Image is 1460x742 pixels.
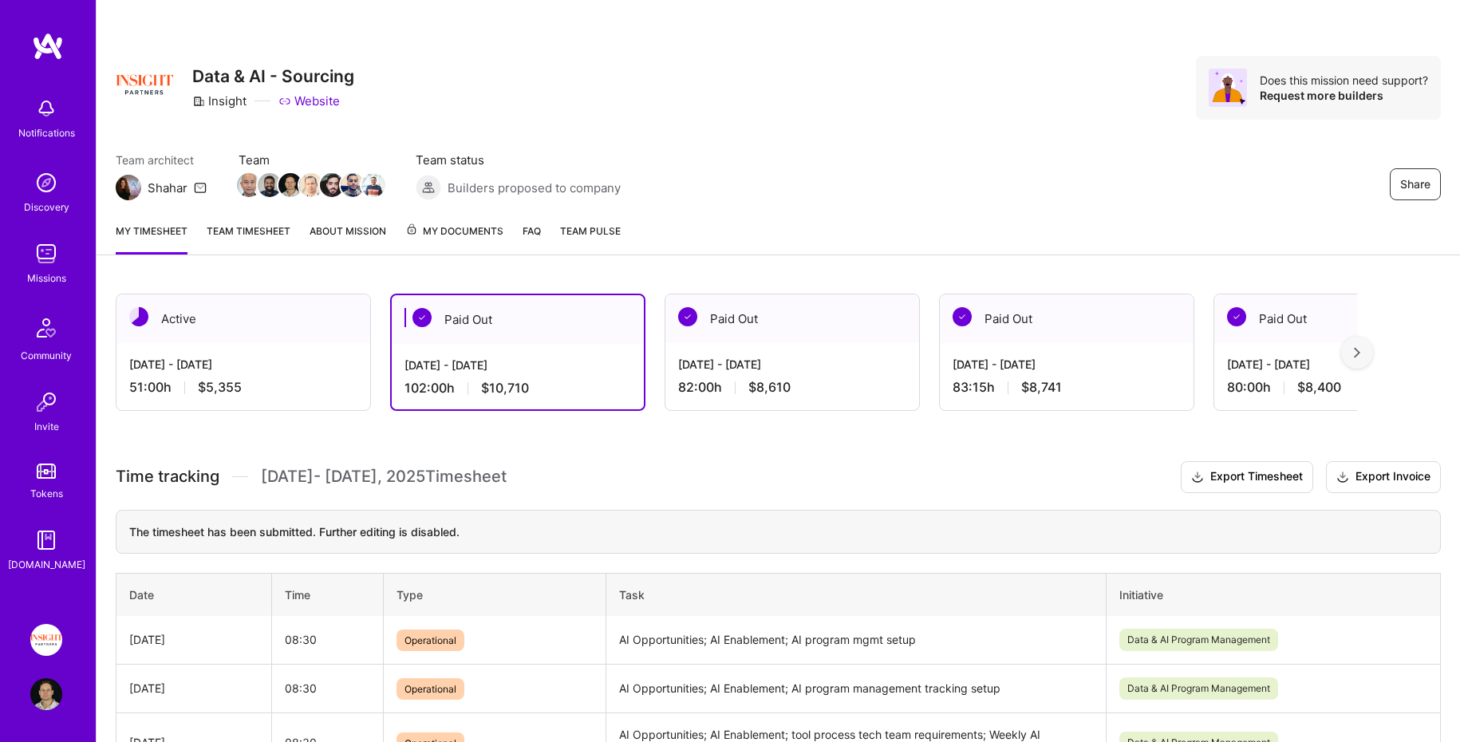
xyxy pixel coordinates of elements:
i: icon Download [1191,469,1204,486]
span: Team [239,152,384,168]
a: Team Member Avatar [342,172,363,199]
div: 102:00 h [404,380,631,397]
img: Builders proposed to company [416,175,441,200]
th: Date [116,573,272,616]
th: Type [383,573,606,616]
td: AI Opportunities; AI Enablement; AI program management tracking setup [606,664,1107,712]
img: discovery [30,167,62,199]
th: Time [272,573,383,616]
a: Team Member Avatar [301,172,322,199]
a: Team Member Avatar [280,172,301,199]
span: My Documents [405,223,503,240]
img: Team Member Avatar [341,173,365,197]
a: User Avatar [26,678,66,710]
div: Paid Out [665,294,919,343]
div: [DATE] - [DATE] [129,356,357,373]
div: [DATE] - [DATE] [953,356,1181,373]
div: 82:00 h [678,379,906,396]
a: Team Member Avatar [239,172,259,199]
img: Team Member Avatar [237,173,261,197]
img: Insight Partners: Data & AI - Sourcing [30,624,62,656]
span: Team architect [116,152,207,168]
span: Team Pulse [560,225,621,237]
a: Team Member Avatar [363,172,384,199]
button: Export Invoice [1326,461,1441,493]
img: Team Member Avatar [299,173,323,197]
a: My timesheet [116,223,187,255]
div: Does this mission need support? [1260,73,1428,88]
span: $10,710 [481,380,529,397]
i: icon Mail [194,181,207,194]
img: guide book [30,524,62,556]
a: FAQ [523,223,541,255]
span: Data & AI Program Management [1119,629,1278,651]
a: Team Member Avatar [322,172,342,199]
span: [DATE] - [DATE] , 2025 Timesheet [261,467,507,487]
img: Paid Out [953,307,972,326]
button: Export Timesheet [1181,461,1313,493]
div: 83:15 h [953,379,1181,396]
div: Request more builders [1260,88,1428,103]
h3: Data & AI - Sourcing [192,66,354,86]
span: Builders proposed to company [448,180,621,196]
img: Active [129,307,148,326]
span: $5,355 [198,379,242,396]
i: icon Download [1336,469,1349,486]
img: right [1354,347,1360,358]
img: bell [30,93,62,124]
div: Missions [27,270,66,286]
a: About Mission [310,223,386,255]
span: $8,610 [748,379,791,396]
span: $8,741 [1021,379,1062,396]
span: Operational [397,678,464,700]
img: Team Member Avatar [361,173,385,197]
td: 08:30 [272,616,383,665]
img: Team Architect [116,175,141,200]
th: Initiative [1107,573,1441,616]
div: Paid Out [392,295,644,344]
span: Operational [397,630,464,651]
a: Team Member Avatar [259,172,280,199]
div: 51:00 h [129,379,357,396]
div: Paid Out [940,294,1194,343]
div: Discovery [24,199,69,215]
span: Time tracking [116,467,219,487]
span: Share [1400,176,1430,192]
span: $8,400 [1297,379,1341,396]
a: Team Pulse [560,223,621,255]
img: Team Member Avatar [258,173,282,197]
div: [DATE] - [DATE] [678,356,906,373]
div: [DOMAIN_NAME] [8,556,85,573]
div: 80:00 h [1227,379,1455,396]
i: icon CompanyGray [192,95,205,108]
div: Notifications [18,124,75,141]
img: User Avatar [30,678,62,710]
img: teamwork [30,238,62,270]
div: Shahar [148,180,187,196]
div: Insight [192,93,247,109]
img: Paid Out [412,308,432,327]
td: 08:30 [272,664,383,712]
div: [DATE] - [DATE] [404,357,631,373]
button: Share [1390,168,1441,200]
td: AI Opportunities; AI Enablement; AI program mgmt setup [606,616,1107,665]
div: Active [116,294,370,343]
a: My Documents [405,223,503,255]
a: Website [278,93,340,109]
div: Tokens [30,485,63,502]
img: Team Member Avatar [320,173,344,197]
span: Data & AI Program Management [1119,677,1278,700]
a: Team timesheet [207,223,290,255]
img: Company Logo [116,56,173,113]
div: Community [21,347,72,364]
img: Paid Out [1227,307,1246,326]
img: tokens [37,464,56,479]
div: [DATE] - [DATE] [1227,356,1455,373]
img: Paid Out [678,307,697,326]
img: Avatar [1209,69,1247,107]
div: [DATE] [129,631,258,648]
span: Team status [416,152,621,168]
img: Invite [30,386,62,418]
img: Community [27,309,65,347]
img: Team Member Avatar [278,173,302,197]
